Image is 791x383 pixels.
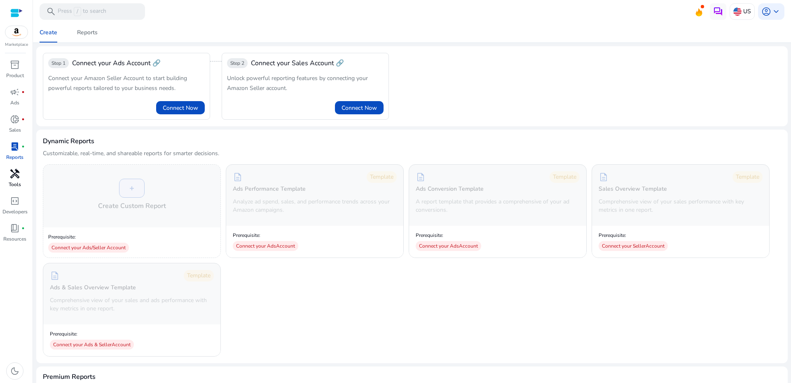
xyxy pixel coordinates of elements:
span: handyman [10,169,20,179]
span: description [416,172,426,182]
span: description [599,172,608,182]
span: Connect Now [342,104,377,112]
span: lab_profile [10,142,20,151]
span: Connect Now [163,104,198,112]
div: Connect your Ads & Seller Account [50,340,134,350]
p: US [743,4,751,19]
p: Developers [2,208,28,215]
p: Prerequisite: [416,232,481,239]
span: search [46,7,56,17]
span: Step 1 [51,60,66,66]
p: Analyze ad spend, sales, and performance trends across your Amazon campaigns. [233,198,397,214]
span: Connect your Amazon Seller Account to start building powerful reports tailored to your business n... [48,74,187,92]
div: Template [184,270,214,281]
div: Connect your Seller Account [599,241,668,251]
div: Template [550,171,580,183]
span: fiber_manual_record [21,118,25,121]
h4: Create Custom Report [98,201,166,211]
span: Unlock powerful reporting features by connecting your Amazon Seller account. [227,74,368,92]
span: fiber_manual_record [21,227,25,230]
p: Resources [3,235,26,243]
div: + [119,179,145,198]
span: description [50,271,60,281]
button: Connect Now [156,101,205,114]
h5: Ads Performance Template [233,186,306,193]
p: Prerequisite: [233,232,298,239]
span: Step 2 [230,60,244,66]
h5: Ads & Sales Overview Template [50,284,136,291]
span: book_4 [10,223,20,233]
p: Comprehensive view of your sales and ads performance with key metrics in one report. [50,296,214,313]
p: Ads [10,99,19,106]
span: keyboard_arrow_down [771,7,781,17]
span: description [233,172,243,182]
h3: Dynamic Reports [43,136,94,146]
p: Sales [9,126,21,134]
span: donut_small [10,114,20,124]
div: Template [367,171,397,183]
span: fiber_manual_record [21,90,25,94]
p: Prerequisite: [50,331,134,337]
span: code_blocks [10,196,20,206]
span: campaign [10,87,20,97]
span: inventory_2 [10,60,20,70]
button: Connect Now [335,101,384,114]
img: us.svg [733,7,742,16]
p: Tools [9,181,21,188]
div: Template [732,171,763,183]
p: Marketplace [5,42,28,48]
p: Customizable, real-time, and shareable reports for smarter decisions. [43,149,219,158]
span: fiber_manual_record [21,145,25,148]
p: Press to search [58,7,106,16]
div: Connect your Ads Account [416,241,481,251]
span: account_circle [761,7,771,17]
p: Prerequisite: [48,234,215,240]
p: Prerequisite: [599,232,668,239]
span: / [74,7,81,16]
span: Connect your Sales Account 🔗 [251,58,344,68]
img: amazon.svg [5,26,28,38]
h5: Sales Overview Template [599,186,667,193]
div: Connect your Ads Account [233,241,298,251]
div: Connect your Ads Account 🔗 [72,58,161,68]
h5: Ads Conversion Template [416,186,484,193]
span: dark_mode [10,366,20,376]
p: Reports [6,154,23,161]
div: Connect your Ads/Seller Account [48,243,129,253]
p: Comprehensive view of your sales performance with key metrics in one report. [599,198,763,214]
p: A report template that provides a comprehensive of your ad conversions. [416,198,580,214]
p: Product [6,72,24,79]
h4: Premium Reports [43,373,96,381]
div: Create [40,30,57,35]
div: Reports [77,30,98,35]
